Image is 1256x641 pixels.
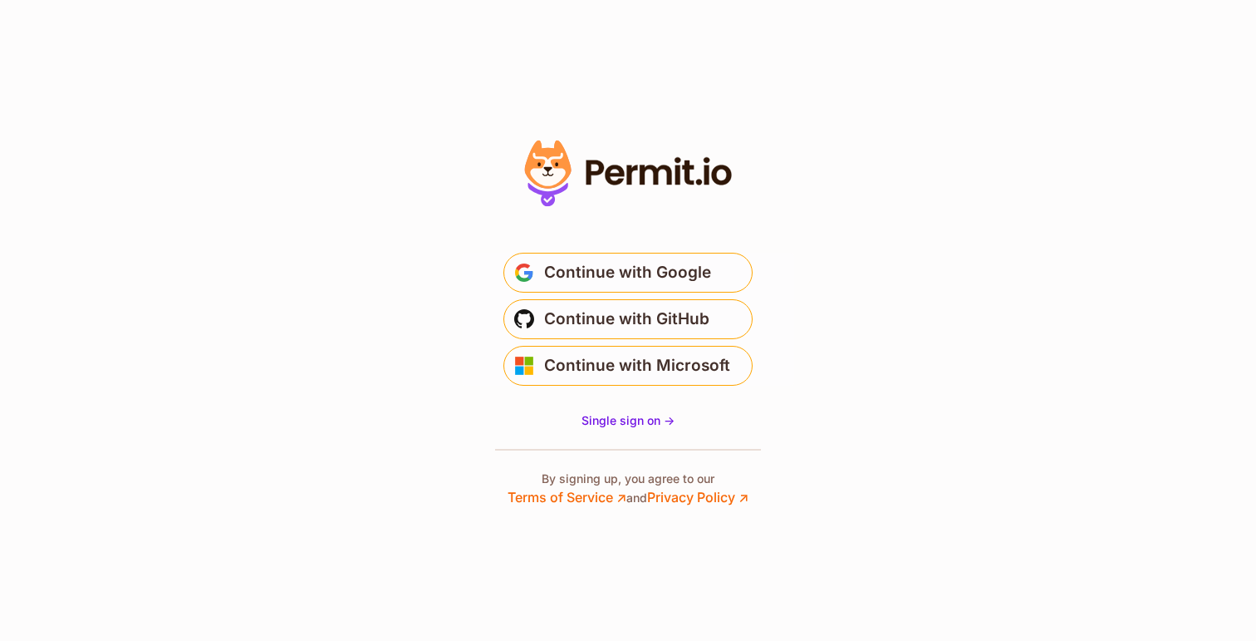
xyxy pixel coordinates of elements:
p: By signing up, you agree to our and [508,471,748,507]
span: Continue with Microsoft [544,353,730,379]
span: Continue with Google [544,259,711,286]
button: Continue with Microsoft [503,346,753,386]
span: Continue with GitHub [544,306,709,333]
button: Continue with GitHub [503,299,753,339]
button: Continue with Google [503,253,753,293]
span: Single sign on -> [581,413,675,427]
a: Terms of Service ↗ [508,489,626,505]
a: Privacy Policy ↗ [647,489,748,505]
a: Single sign on -> [581,412,675,429]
